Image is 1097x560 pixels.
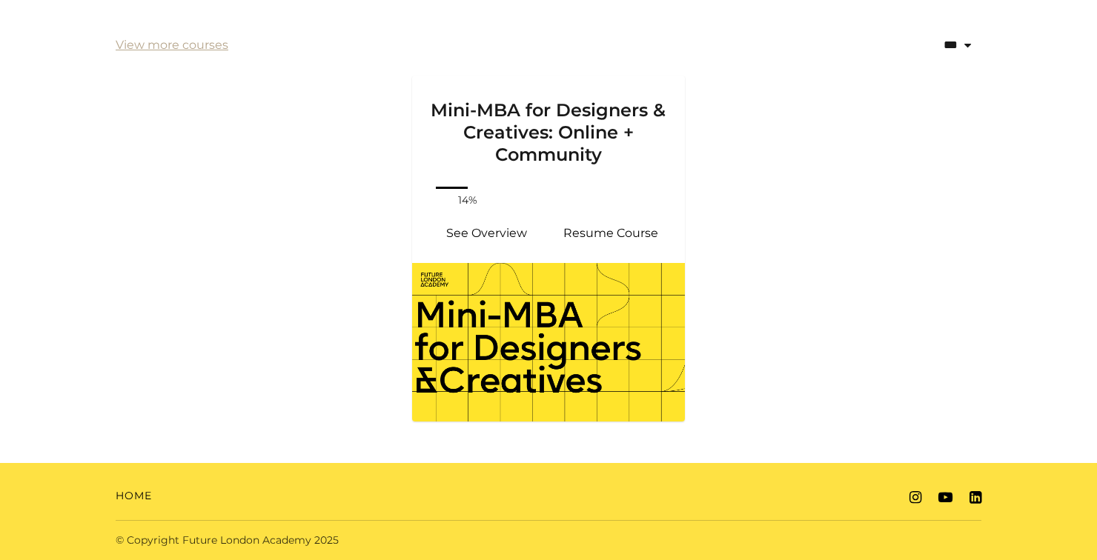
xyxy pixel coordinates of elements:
div: © Copyright Future London Academy 2025 [104,533,548,548]
a: View more courses [116,36,228,54]
a: Mini-MBA for Designers & Creatives: Online + Community: Resume Course [548,216,673,251]
span: 14% [450,193,485,208]
select: status [879,26,981,64]
a: Mini-MBA for Designers & Creatives: Online + Community [412,76,685,184]
a: Mini-MBA for Designers & Creatives: Online + Community: See Overview [424,216,548,251]
h3: Mini-MBA for Designers & Creatives: Online + Community [430,76,667,166]
a: Home [116,488,152,504]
